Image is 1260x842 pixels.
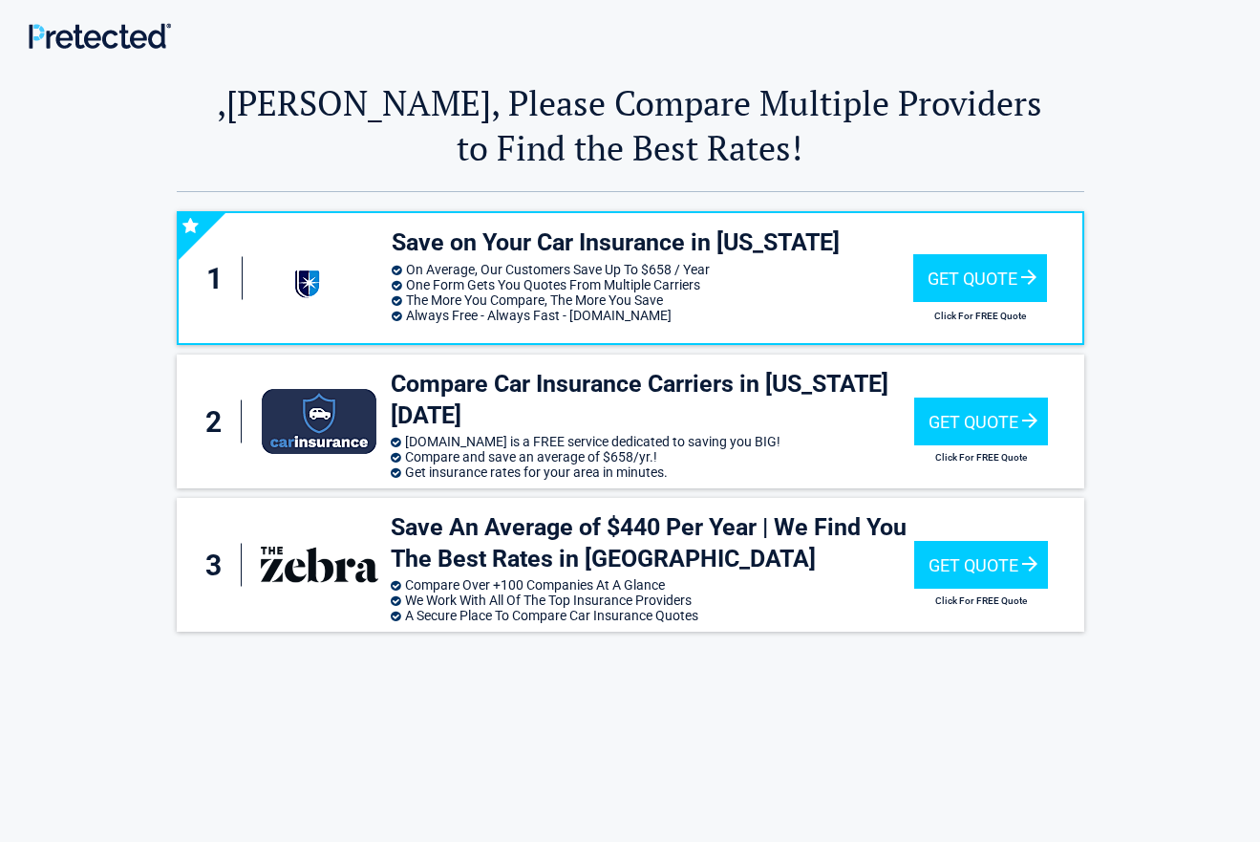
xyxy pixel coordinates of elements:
img: insure's logo [264,246,378,311]
div: Get Quote [913,254,1047,302]
li: A Secure Place To Compare Car Insurance Quotes [391,608,914,623]
div: Get Quote [914,541,1048,589]
img: thezebra's logo [258,535,381,594]
li: Compare and save an average of $658/yr.! [391,449,914,464]
img: carinsurance's logo [262,389,376,454]
div: 1 [198,257,244,300]
li: On Average, Our Customers Save Up To $658 / Year [392,262,913,277]
img: Main Logo [29,23,171,49]
li: The More You Compare, The More You Save [392,292,913,308]
h2: ,[PERSON_NAME], Please Compare Multiple Providers to Find the Best Rates! [177,80,1084,170]
li: Always Free - Always Fast - [DOMAIN_NAME] [392,308,913,323]
h2: Click For FREE Quote [914,452,1048,463]
li: [DOMAIN_NAME] is a FREE service dedicated to saving you BIG! [391,434,914,449]
li: Get insurance rates for your area in minutes. [391,464,914,480]
li: We Work With All Of The Top Insurance Providers [391,593,914,608]
li: Compare Over +100 Companies At A Glance [391,577,914,593]
div: 2 [196,400,242,443]
li: One Form Gets You Quotes From Multiple Carriers [392,277,913,292]
h2: Click For FREE Quote [914,595,1048,606]
div: 3 [196,544,242,587]
h3: Save An Average of $440 Per Year | We Find You The Best Rates in [GEOGRAPHIC_DATA] [391,512,914,574]
h2: Click For FREE Quote [913,311,1047,321]
div: Get Quote [914,398,1048,445]
h3: Compare Car Insurance Carriers in [US_STATE] [DATE] [391,369,914,431]
h3: Save on Your Car Insurance in [US_STATE] [392,227,913,259]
